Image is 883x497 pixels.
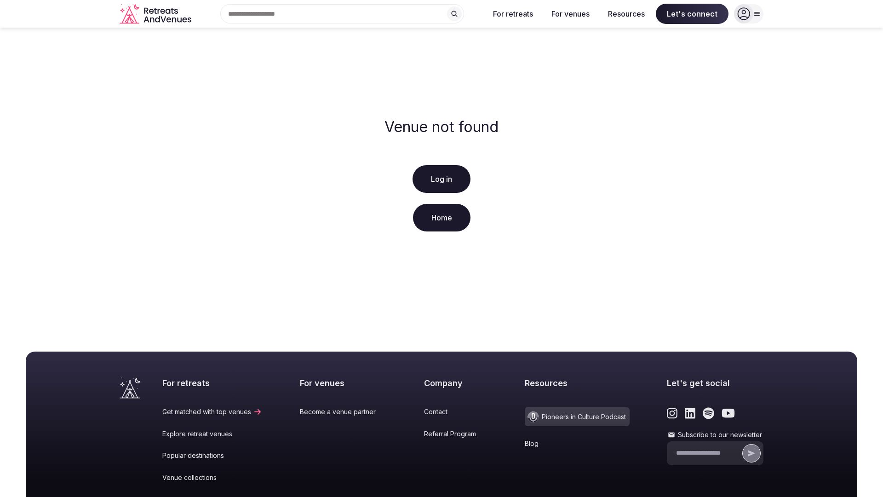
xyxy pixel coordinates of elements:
h2: For venues [300,377,387,389]
span: Let's connect [656,4,728,24]
h2: Let's get social [667,377,763,389]
h2: For retreats [162,377,262,389]
h2: Resources [525,377,630,389]
svg: Retreats and Venues company logo [120,4,193,24]
button: For venues [544,4,597,24]
button: For retreats [486,4,540,24]
a: Visit the homepage [120,377,140,399]
a: Link to the retreats and venues Spotify page [703,407,714,419]
a: Link to the retreats and venues LinkedIn page [685,407,695,419]
h2: Company [424,377,487,389]
a: Venue collections [162,473,262,482]
a: Visit the homepage [120,4,193,24]
label: Subscribe to our newsletter [667,430,763,439]
a: Popular destinations [162,451,262,460]
a: Become a venue partner [300,407,387,416]
button: Resources [601,4,652,24]
a: Blog [525,439,630,448]
a: Get matched with top venues [162,407,262,416]
a: Link to the retreats and venues Youtube page [722,407,735,419]
h2: Venue not found [384,118,499,136]
a: Home [413,204,470,231]
a: Log in [413,165,470,193]
a: Pioneers in Culture Podcast [525,407,630,426]
a: Referral Program [424,429,487,439]
a: Link to the retreats and venues Instagram page [667,407,677,419]
a: Contact [424,407,487,416]
a: Explore retreat venues [162,429,262,439]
